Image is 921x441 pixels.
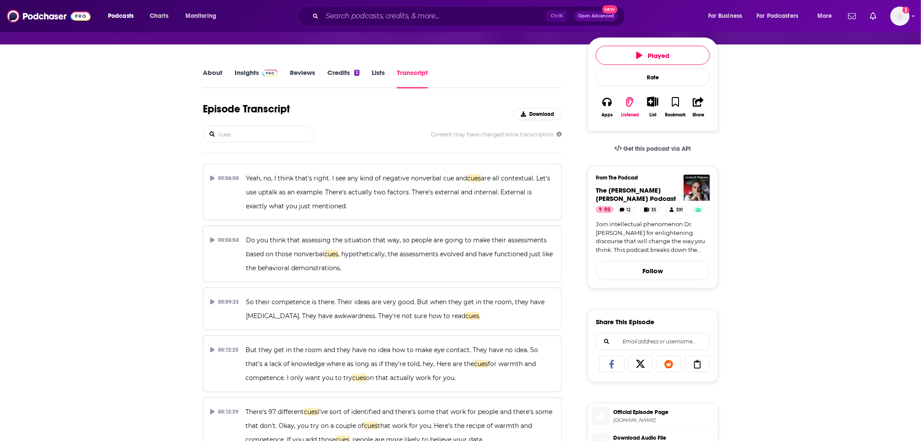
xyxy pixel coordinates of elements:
button: open menu [702,9,753,23]
div: Show More ButtonList [642,91,664,123]
span: But they get in the room and they have no idea how to make eye contact. They have no idea. So tha... [246,346,540,368]
span: Ctrl K [547,10,567,22]
button: Open AdvancedNew [574,11,618,21]
button: Apps [596,91,618,123]
a: Show notifications dropdown [845,9,860,24]
a: 391 [666,206,687,213]
span: cues [466,312,480,320]
div: Apps [602,112,613,118]
a: The Jordan B. Peterson Podcast [596,186,676,203]
span: Monitoring [185,10,216,22]
h1: Episode Transcript [203,102,290,115]
div: 00:12:25 [210,343,239,357]
img: User Profile [891,7,910,26]
a: Charts [144,9,174,23]
span: New [602,5,618,14]
span: More [817,10,832,22]
img: Podchaser - Follow, Share and Rate Podcasts [7,8,91,24]
div: 00:09:33 [210,295,239,309]
div: Rate [596,68,710,86]
button: Bookmark [664,91,687,123]
span: cues [364,422,378,430]
a: Credits2 [327,68,360,88]
a: Join intellectual phenomenon Dr. [PERSON_NAME] for enlightening discourse that will change the wa... [596,220,710,254]
span: cues [353,374,366,382]
a: Lists [372,68,385,88]
a: Copy Link [685,356,710,372]
button: 00:08:04Do you think that assessing the situation that way, so people are going to make their ass... [203,226,562,282]
input: Email address or username... [603,333,703,350]
a: Reviews [290,68,315,88]
span: . [480,312,481,320]
img: The Jordan B. Peterson Podcast [684,175,710,201]
span: cues [325,250,339,258]
span: Podcasts [108,10,134,22]
span: Official Episode Page [613,408,714,416]
a: Transcript [397,68,428,88]
button: open menu [811,9,843,23]
input: Search podcasts, credits, & more... [322,9,547,23]
h3: Share This Episode [596,318,654,326]
button: Show profile menu [891,7,910,26]
span: Download [530,111,555,117]
span: Yeah, no, I think that's right. I see any kind of negative nonverbal cue and [246,174,467,182]
div: Listened [621,112,639,118]
a: 35 [640,206,661,213]
span: For Podcasters [757,10,799,22]
span: , hypothetically, the assessments evolved and have functioned just like the behavioral demonstrat... [246,250,555,272]
a: Share on X/Twitter [628,356,653,372]
svg: Add a profile image [903,7,910,14]
span: Logged in as hmill [891,7,910,26]
span: Content may have changed since transcription. [431,131,562,138]
button: Show More Button [644,97,662,106]
button: 00:09:33So their competence is there. Their ideas are very good. But when they get in the room, t... [203,288,562,330]
span: So their competence is there. Their ideas are very good. But when they get in the room, they have... [246,298,547,320]
button: 00:06:08Yeah, no, I think that's right. I see any kind of negative nonverbal cue andcuesare all c... [203,164,562,220]
button: Played [596,46,710,65]
span: There's 97 different [246,408,304,416]
button: Listened [618,91,641,123]
button: Follow [596,261,710,280]
div: 00:06:08 [210,171,239,185]
button: Share [687,91,710,123]
a: InsightsPodchaser Pro [235,68,278,88]
h3: From The Podcast [596,175,703,181]
span: on that actually work for you. [366,374,456,382]
span: For Business [708,10,743,22]
span: The [PERSON_NAME] [PERSON_NAME] Podcast [596,186,676,203]
span: Charts [150,10,168,22]
a: About [203,68,222,88]
div: Bookmark [666,112,686,118]
div: 00:08:04 [210,233,239,247]
div: Share [692,112,704,118]
a: Get this podcast via API [608,138,698,159]
span: Do you think that assessing the situation that way, so people are going to make their assessments... [246,236,549,258]
a: Share on Facebook [599,356,625,372]
div: 00:12:39 [210,405,239,419]
button: open menu [751,9,811,23]
span: I've sort of identified and there's some that work for people and there's some that don't. Okay, ... [246,408,555,430]
span: 93 [604,206,610,214]
span: 12 [627,206,631,214]
span: are all contextual. Let's use uptalk as an example. There's actually two factors. There's externa... [246,174,552,210]
a: Show notifications dropdown [867,9,880,24]
button: open menu [179,9,228,23]
span: Played [636,51,669,60]
button: Download [514,108,562,120]
span: Open Advanced [578,14,614,18]
a: 93 [596,206,614,213]
div: 2 [354,70,360,76]
span: cues [467,174,481,182]
span: cues [474,360,488,368]
img: Podchaser Pro [262,70,278,77]
input: Search transcript... [218,126,314,142]
a: Share on Reddit [656,356,682,372]
div: Search followers [596,333,710,350]
span: Get this podcast via API [624,145,691,153]
span: jordanbpeterson.com [613,417,714,424]
a: Official Episode Page[DOMAIN_NAME] [592,407,714,425]
div: List [649,112,656,118]
span: 35 [652,206,657,214]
